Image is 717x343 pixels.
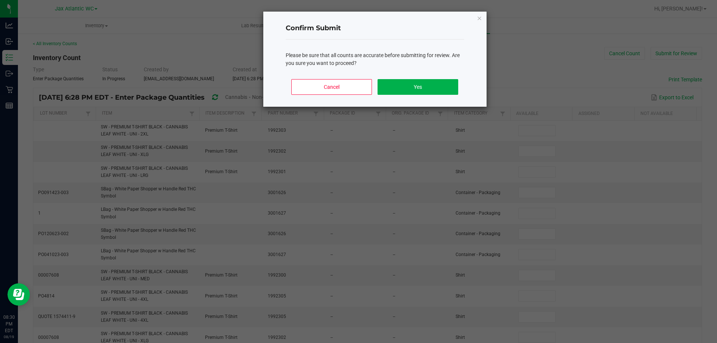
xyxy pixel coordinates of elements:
button: Cancel [291,79,372,95]
button: Yes [378,79,458,95]
iframe: Resource center [7,283,30,306]
h4: Confirm Submit [286,24,464,33]
button: Close [477,13,482,22]
div: Please be sure that all counts are accurate before submitting for review. Are you sure you want t... [286,52,464,67]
